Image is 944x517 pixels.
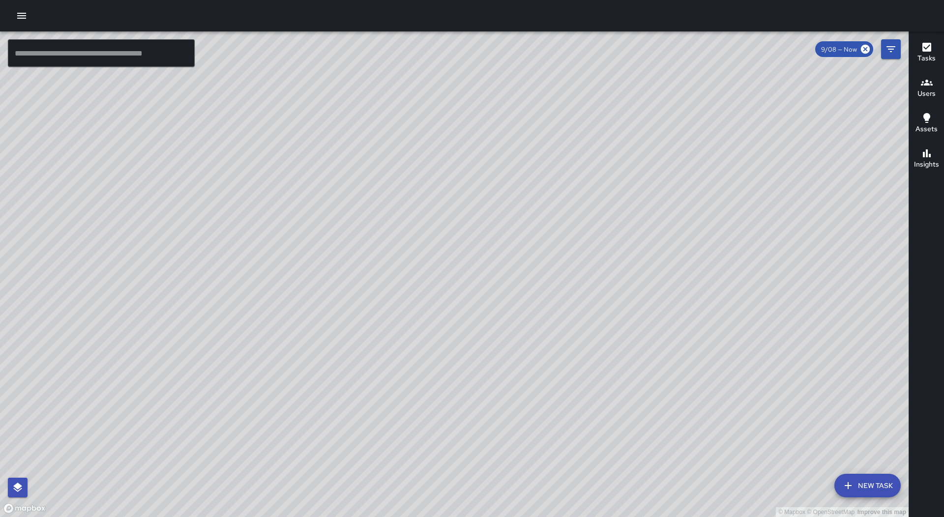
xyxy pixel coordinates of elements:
[815,45,863,54] span: 9/08 — Now
[909,106,944,142] button: Assets
[834,474,901,497] button: New Task
[917,53,936,64] h6: Tasks
[909,142,944,177] button: Insights
[909,35,944,71] button: Tasks
[917,88,936,99] h6: Users
[914,159,939,170] h6: Insights
[915,124,938,135] h6: Assets
[881,39,901,59] button: Filters
[909,71,944,106] button: Users
[815,41,873,57] div: 9/08 — Now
